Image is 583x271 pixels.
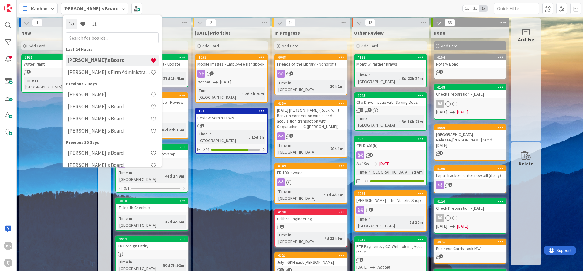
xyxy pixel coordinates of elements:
[463,5,471,12] span: 1x
[325,191,345,198] div: 1d 4h 1m
[354,190,427,232] a: 4061[PERSON_NAME] - The Athletic ShopTime in [GEOGRAPHIC_DATA]:7d 30m
[275,55,347,60] div: 4048
[274,54,347,95] a: 4048Friends of the Library - NonprofitTime in [GEOGRAPHIC_DATA]:20h 1m
[25,55,94,59] div: 3951
[354,136,427,185] a: 3930CPLR 401(k)Not Set[DATE]Time in [GEOGRAPHIC_DATA]:7d 6m3/3
[289,134,293,138] span: 5
[200,124,204,127] span: 1
[249,134,250,141] span: :
[434,199,506,204] div: 4120
[445,19,455,26] span: 33
[21,54,94,93] a: 3951Water Plant!!Time in [GEOGRAPHIC_DATA]:48d 18h 42m
[275,209,347,223] div: 4138Calibre Engineering
[354,92,427,131] a: 4045Clio Drive - Issue with Saving DocsTime in [GEOGRAPHIC_DATA]:3d 16h 23m
[434,30,445,36] span: Done
[278,210,347,214] div: 4138
[22,55,94,60] div: 3951
[115,144,188,193] a: 3973TN Office Filing System RevampTime in [GEOGRAPHIC_DATA]:41d 1h 9m0/1
[434,125,506,149] div: 4069[GEOGRAPHIC_DATA] Release/[PERSON_NAME] rec'd [DATE]
[274,100,347,158] a: 4130[DATE] [PERSON_NAME] (RockPoint Bank) in connection with a land acquisition transaction with ...
[434,239,506,252] div: 4071Business Cards - ask MWL
[436,109,447,115] span: [DATE]
[277,232,322,245] div: Time in [GEOGRAPHIC_DATA]
[31,5,48,12] span: Kanban
[21,30,31,36] span: New
[68,69,150,75] h4: [PERSON_NAME]'s Firm Administration Board
[355,136,426,150] div: 3930CPLR 401(k)
[275,215,347,223] div: Calibre Engineering
[275,55,347,68] div: 4048Friends of the Library - Nonprofit
[437,126,506,130] div: 4069
[361,43,381,49] span: Add Card...
[4,259,12,267] div: C
[356,216,407,229] div: Time in [GEOGRAPHIC_DATA]
[434,85,506,90] div: 4148
[164,218,186,225] div: 37d 4h 6m
[162,262,186,269] div: 50d 3h 52m
[63,5,118,12] b: [PERSON_NAME]'s Board
[356,72,399,85] div: Time in [GEOGRAPHIC_DATA]
[278,101,347,106] div: 4130
[357,191,426,196] div: 4061
[22,55,94,68] div: 3951Water Plant!!
[274,209,347,247] a: 4138Calibre EngineeringTime in [GEOGRAPHIC_DATA]:4d 21h 5m
[434,100,506,108] div: BS
[68,57,150,63] h4: [PERSON_NAME]'s Board
[437,199,506,204] div: 4120
[434,85,506,98] div: 4148Check Preparation - [DATE]
[116,204,188,212] div: IT Health Checkup
[434,171,506,179] div: Legal Tracker - enter new bill (if any)
[399,118,400,125] span: :
[29,43,48,49] span: Add Card...
[354,54,427,87] a: 4128Monthly Partner DrawsTime in [GEOGRAPHIC_DATA]:3d 22h 24m
[434,90,506,98] div: Check Preparation - [DATE]
[285,19,296,26] span: 14
[4,4,12,12] img: Visit kanbanzone.com
[162,75,186,82] div: 27d 1h 41m
[24,77,64,90] div: Time in [GEOGRAPHIC_DATA]
[275,258,347,266] div: July - GKH East [PERSON_NAME]
[206,19,216,26] span: 2
[324,191,325,198] span: :
[198,55,267,59] div: 4053
[203,146,209,153] span: 3/4
[68,116,150,122] h4: [PERSON_NAME]'s Board
[119,199,188,203] div: 3830
[355,98,426,106] div: Clio Drive - Issue with Saving Docs
[275,60,347,68] div: Friends of the Library - Nonprofit
[13,1,28,8] span: Support
[322,235,323,242] span: :
[280,225,284,229] span: 1
[436,223,447,229] span: [DATE]
[202,43,222,49] span: Add Card...
[437,85,506,90] div: 4148
[68,103,150,110] h4: [PERSON_NAME]'s Board
[434,165,506,193] a: 4105Legal Tracker - enter new bill (if any)
[196,108,267,114] div: 3990
[410,169,424,175] div: 7d 6m
[197,87,242,100] div: Time in [GEOGRAPHIC_DATA]
[275,253,347,266] div: 4121July - GKH East [PERSON_NAME]
[436,214,444,222] div: BS
[210,71,214,75] span: 3
[363,178,368,184] span: 3/3
[275,101,347,130] div: 4130[DATE] [PERSON_NAME] (RockPoint Bank) in connection with a land acquisition transaction with ...
[32,19,43,26] span: 1
[275,169,347,177] div: ER 100 Invoice
[355,237,426,256] div: 4052PTE Payments / CO Withholding Acct Issue
[66,139,159,146] div: Previous 30 Days
[400,75,424,82] div: 3d 22h 24m
[66,32,159,43] input: Search for boards...
[377,264,390,270] i: Not Set
[116,236,188,242] div: 3933
[116,236,188,250] div: 3933TN Foreign Entity
[355,196,426,204] div: [PERSON_NAME] - The Athletic Shop
[195,30,231,36] span: Today's Priorities
[275,106,347,130] div: [DATE] [PERSON_NAME] (RockPoint Bank) in connection with a land acquisition transaction with Sequ...
[355,242,426,256] div: PTE Payments / CO Withholding Acct Issue
[434,55,506,68] div: 4154Notary Bond
[441,43,460,49] span: Add Card...
[278,55,347,59] div: 4048
[323,235,345,242] div: 4d 21h 5m
[355,191,426,196] div: 4061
